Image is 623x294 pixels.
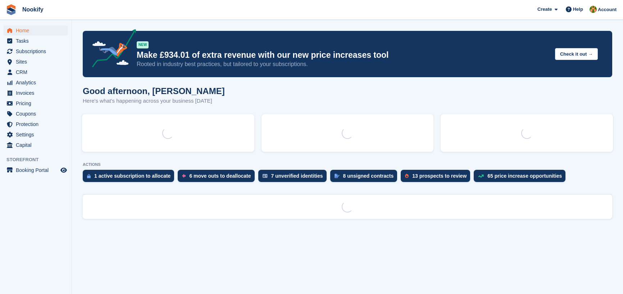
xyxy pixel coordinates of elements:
span: Invoices [16,88,59,98]
span: Subscriptions [16,46,59,56]
a: menu [4,98,68,108]
img: Tim [590,6,597,13]
a: Nookify [19,4,46,15]
img: verify_identity-adf6edd0f0f0b5bbfe63781bf79b02c33cf7c696d77639b501bdc392416b5a36.svg [263,174,268,178]
div: 13 prospects to review [412,173,467,179]
span: Booking Portal [16,165,59,175]
button: Check it out → [555,48,598,60]
a: menu [4,119,68,129]
span: Account [598,6,617,13]
div: 7 unverified identities [271,173,323,179]
a: 8 unsigned contracts [330,170,401,186]
a: menu [4,130,68,140]
span: Home [16,25,59,36]
span: CRM [16,67,59,77]
img: active_subscription_to_allocate_icon-d502201f5373d7db506a760aba3b589e785aa758c864c3986d89f69b8ff3... [87,174,91,178]
a: 1 active subscription to allocate [83,170,178,186]
a: menu [4,36,68,46]
span: Settings [16,130,59,140]
div: 65 price increase opportunities [487,173,562,179]
a: menu [4,78,68,88]
a: menu [4,46,68,56]
img: price_increase_opportunities-93ffe204e8149a01c8c9dc8f82e8f89637d9d84a8eef4429ea346261dce0b2c0.svg [478,174,484,178]
p: ACTIONS [83,162,612,167]
a: 13 prospects to review [401,170,474,186]
p: Make £934.01 of extra revenue with our new price increases tool [137,50,549,60]
div: 1 active subscription to allocate [94,173,170,179]
span: Sites [16,57,59,67]
img: prospect-51fa495bee0391a8d652442698ab0144808aea92771e9ea1ae160a38d050c398.svg [405,174,409,178]
a: menu [4,109,68,119]
a: menu [4,165,68,175]
span: Capital [16,140,59,150]
span: Coupons [16,109,59,119]
div: NEW [137,41,149,48]
a: Preview store [59,166,68,174]
p: Rooted in industry best practices, but tailored to your subscriptions. [137,60,549,68]
a: menu [4,88,68,98]
div: 6 move outs to deallocate [189,173,251,179]
a: 6 move outs to deallocate [178,170,258,186]
a: 65 price increase opportunities [474,170,569,186]
a: menu [4,67,68,77]
img: contract_signature_icon-13c848040528278c33f63329250d36e43548de30e8caae1d1a13099fd9432cc5.svg [335,174,340,178]
span: Analytics [16,78,59,88]
h1: Good afternoon, [PERSON_NAME] [83,86,225,96]
span: Create [537,6,552,13]
span: Protection [16,119,59,129]
a: 7 unverified identities [258,170,330,186]
img: price-adjustments-announcement-icon-8257ccfd72463d97f412b2fc003d46551f7dbcb40ab6d574587a9cd5c0d94... [86,29,136,70]
a: menu [4,140,68,150]
img: stora-icon-8386f47178a22dfd0bd8f6a31ec36ba5ce8667c1dd55bd0f319d3a0aa187defe.svg [6,4,17,15]
p: Here's what's happening across your business [DATE] [83,97,225,105]
span: Storefront [6,156,72,163]
span: Pricing [16,98,59,108]
span: Help [573,6,583,13]
span: Tasks [16,36,59,46]
div: 8 unsigned contracts [343,173,394,179]
a: menu [4,25,68,36]
a: menu [4,57,68,67]
img: move_outs_to_deallocate_icon-f764333ba52eb49d3ac5e1228854f67142a1ed5810a6f6cc68b1a99e826820c5.svg [182,174,186,178]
